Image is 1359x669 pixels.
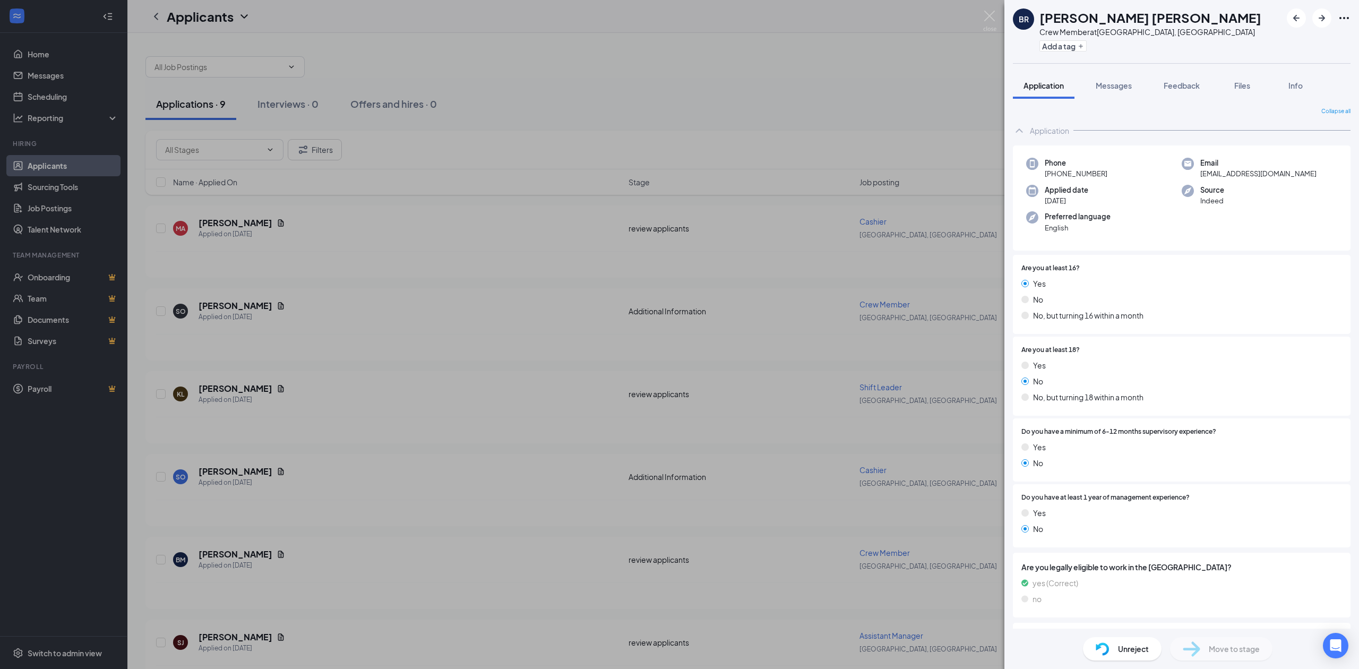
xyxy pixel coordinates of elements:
span: Preferred language [1045,211,1111,222]
span: Files [1234,81,1250,90]
span: Yes [1033,359,1046,371]
svg: ChevronUp [1013,124,1026,137]
button: ArrowLeftNew [1287,8,1306,28]
span: English [1045,222,1111,233]
span: Messages [1096,81,1132,90]
span: No [1033,294,1043,305]
span: Move to stage [1209,643,1260,655]
span: No [1033,457,1043,469]
span: Yes [1033,278,1046,289]
div: Crew Member at [GEOGRAPHIC_DATA], [GEOGRAPHIC_DATA] [1039,27,1261,37]
span: Do you have a minimum of 6-12 months supervisory experience? [1021,427,1216,437]
span: [DATE] [1045,195,1088,206]
span: [PHONE_NUMBER] [1045,168,1107,179]
span: no [1033,593,1042,605]
svg: Plus [1078,43,1084,49]
svg: ArrowLeftNew [1290,12,1303,24]
button: ArrowRight [1312,8,1331,28]
span: No [1033,375,1043,387]
span: [EMAIL_ADDRESS][DOMAIN_NAME] [1200,168,1317,179]
span: Are you at least 16? [1021,263,1080,273]
button: PlusAdd a tag [1039,40,1087,52]
span: Application [1023,81,1064,90]
span: Feedback [1164,81,1200,90]
span: No, but turning 16 within a month [1033,310,1143,321]
span: Info [1288,81,1303,90]
span: No, but turning 18 within a month [1033,391,1143,403]
span: Applied date [1045,185,1088,195]
span: yes (Correct) [1033,577,1078,589]
span: Unreject [1118,643,1149,655]
div: Application [1030,125,1069,136]
svg: ArrowRight [1315,12,1328,24]
svg: Ellipses [1338,12,1351,24]
div: BR [1019,14,1029,24]
span: Email [1200,158,1317,168]
span: Yes [1033,507,1046,519]
h1: [PERSON_NAME] [PERSON_NAME] [1039,8,1261,27]
div: Open Intercom Messenger [1323,633,1348,658]
span: Do you have at least 1 year of management experience? [1021,493,1190,503]
span: Are you legally eligible to work in the [GEOGRAPHIC_DATA]? [1021,561,1342,573]
span: No [1033,523,1043,535]
span: Indeed [1200,195,1224,206]
span: Phone [1045,158,1107,168]
span: Are you at least 18? [1021,345,1080,355]
span: Source [1200,185,1224,195]
span: Yes [1033,441,1046,453]
span: Collapse all [1321,107,1351,116]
